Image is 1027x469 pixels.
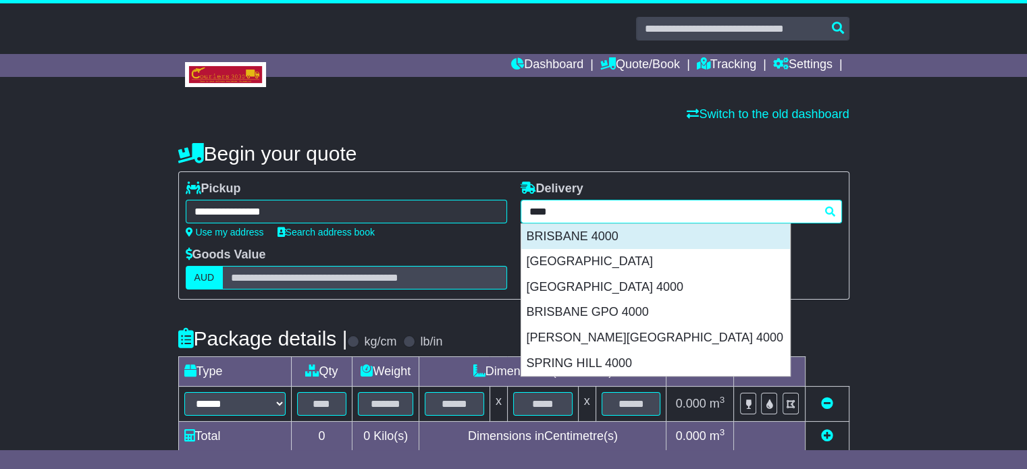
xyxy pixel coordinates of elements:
[600,54,680,77] a: Quote/Book
[521,182,583,196] label: Delivery
[697,54,756,77] a: Tracking
[687,107,849,121] a: Switch to the old dashboard
[364,335,396,350] label: kg/cm
[676,429,706,443] span: 0.000
[291,422,352,451] td: 0
[821,397,833,410] a: Remove this item
[521,249,790,275] div: [GEOGRAPHIC_DATA]
[521,325,790,351] div: [PERSON_NAME][GEOGRAPHIC_DATA] 4000
[521,200,842,223] typeahead: Please provide city
[420,335,442,350] label: lb/in
[521,275,790,300] div: [GEOGRAPHIC_DATA] 4000
[773,54,833,77] a: Settings
[178,142,849,165] h4: Begin your quote
[186,182,241,196] label: Pickup
[490,387,507,422] td: x
[720,395,725,405] sup: 3
[178,422,291,451] td: Total
[710,397,725,410] span: m
[363,429,370,443] span: 0
[352,357,419,387] td: Weight
[821,429,833,443] a: Add new item
[419,357,666,387] td: Dimensions (L x W x H)
[521,351,790,377] div: SPRING HILL 4000
[178,327,348,350] h4: Package details |
[186,266,223,289] label: AUD
[521,300,790,325] div: BRISBANE GPO 4000
[521,224,790,250] div: BRISBANE 4000
[511,54,583,77] a: Dashboard
[710,429,725,443] span: m
[186,227,264,238] a: Use my address
[291,357,352,387] td: Qty
[720,427,725,437] sup: 3
[186,248,266,263] label: Goods Value
[352,422,419,451] td: Kilo(s)
[578,387,596,422] td: x
[178,357,291,387] td: Type
[419,422,666,451] td: Dimensions in Centimetre(s)
[278,227,375,238] a: Search address book
[676,397,706,410] span: 0.000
